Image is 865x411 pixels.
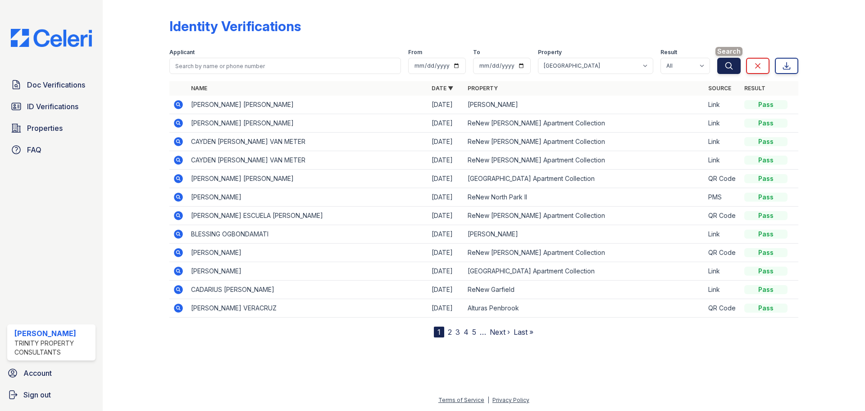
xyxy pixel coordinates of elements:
span: … [480,327,486,337]
span: Search [715,47,742,56]
span: Account [23,368,52,379]
td: [DATE] [428,225,464,244]
span: Doc Verifications [27,79,85,90]
div: Pass [744,267,788,276]
input: Search by name or phone number [169,58,401,74]
a: 3 [455,328,460,337]
td: Link [705,281,741,299]
td: Link [705,225,741,244]
span: ID Verifications [27,101,78,112]
div: Pass [744,137,788,146]
div: Pass [744,248,788,257]
td: [PERSON_NAME] [PERSON_NAME] [187,96,428,114]
td: QR Code [705,170,741,188]
td: [DATE] [428,262,464,281]
div: Trinity Property Consultants [14,339,92,357]
img: CE_Logo_Blue-a8612792a0a2168367f1c8372b55b34899dd931a85d93a1a3d3e32e68fde9ad4.png [4,29,99,47]
label: Property [538,49,562,56]
a: Name [191,85,207,92]
div: Pass [744,230,788,239]
div: 1 [434,327,444,337]
td: CADARIUS [PERSON_NAME] [187,281,428,299]
td: ReNew [PERSON_NAME] Apartment Collection [464,133,705,151]
a: Result [744,85,765,92]
label: Applicant [169,49,195,56]
a: Property [468,85,498,92]
td: Link [705,262,741,281]
div: | [487,397,489,403]
a: Last » [514,328,533,337]
td: BLESSING OGBONDAMATI [187,225,428,244]
td: ReNew Garfield [464,281,705,299]
td: [GEOGRAPHIC_DATA] Apartment Collection [464,262,705,281]
a: Doc Verifications [7,76,96,94]
div: Pass [744,156,788,165]
td: Link [705,96,741,114]
td: ReNew [PERSON_NAME] Apartment Collection [464,114,705,133]
a: Properties [7,119,96,137]
div: Pass [744,174,788,183]
label: From [408,49,422,56]
td: [PERSON_NAME] [464,96,705,114]
td: [PERSON_NAME] [PERSON_NAME] [187,170,428,188]
td: QR Code [705,244,741,262]
a: Account [4,364,99,382]
td: [PERSON_NAME] [187,262,428,281]
td: [PERSON_NAME] [187,244,428,262]
a: 5 [472,328,476,337]
td: Link [705,114,741,133]
td: [GEOGRAPHIC_DATA] Apartment Collection [464,170,705,188]
td: PMS [705,188,741,207]
td: [PERSON_NAME] [464,225,705,244]
a: Sign out [4,386,99,404]
a: Source [708,85,731,92]
span: Sign out [23,389,51,400]
div: Pass [744,304,788,313]
td: [DATE] [428,96,464,114]
td: QR Code [705,207,741,225]
td: [DATE] [428,114,464,133]
a: ID Verifications [7,97,96,115]
div: Pass [744,285,788,294]
td: [DATE] [428,133,464,151]
td: ReNew [PERSON_NAME] Apartment Collection [464,151,705,170]
a: Terms of Service [438,397,484,403]
label: Result [660,49,677,56]
div: Identity Verifications [169,18,301,34]
div: Pass [744,193,788,202]
td: [PERSON_NAME] [187,188,428,207]
td: [PERSON_NAME] VERACRUZ [187,299,428,318]
span: Properties [27,123,63,134]
td: [DATE] [428,151,464,170]
td: [DATE] [428,299,464,318]
a: FAQ [7,141,96,159]
a: Privacy Policy [492,397,529,403]
div: Pass [744,100,788,109]
td: [PERSON_NAME] [PERSON_NAME] [187,114,428,133]
td: Link [705,133,741,151]
td: [PERSON_NAME] ESCUELA [PERSON_NAME] [187,207,428,225]
div: [PERSON_NAME] [14,328,92,339]
a: Date ▼ [432,85,453,92]
td: ReNew [PERSON_NAME] Apartment Collection [464,244,705,262]
span: FAQ [27,144,41,155]
td: Alturas Penbrook [464,299,705,318]
a: 2 [448,328,452,337]
td: ReNew North Park II [464,188,705,207]
label: To [473,49,480,56]
div: Pass [744,119,788,128]
div: Pass [744,211,788,220]
td: CAYDEN [PERSON_NAME] VAN METER [187,151,428,170]
td: [DATE] [428,244,464,262]
td: CAYDEN [PERSON_NAME] VAN METER [187,133,428,151]
td: [DATE] [428,281,464,299]
td: QR Code [705,299,741,318]
td: [DATE] [428,188,464,207]
button: Search [717,58,741,74]
td: Link [705,151,741,170]
td: [DATE] [428,207,464,225]
td: [DATE] [428,170,464,188]
a: 4 [464,328,469,337]
a: Next › [490,328,510,337]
